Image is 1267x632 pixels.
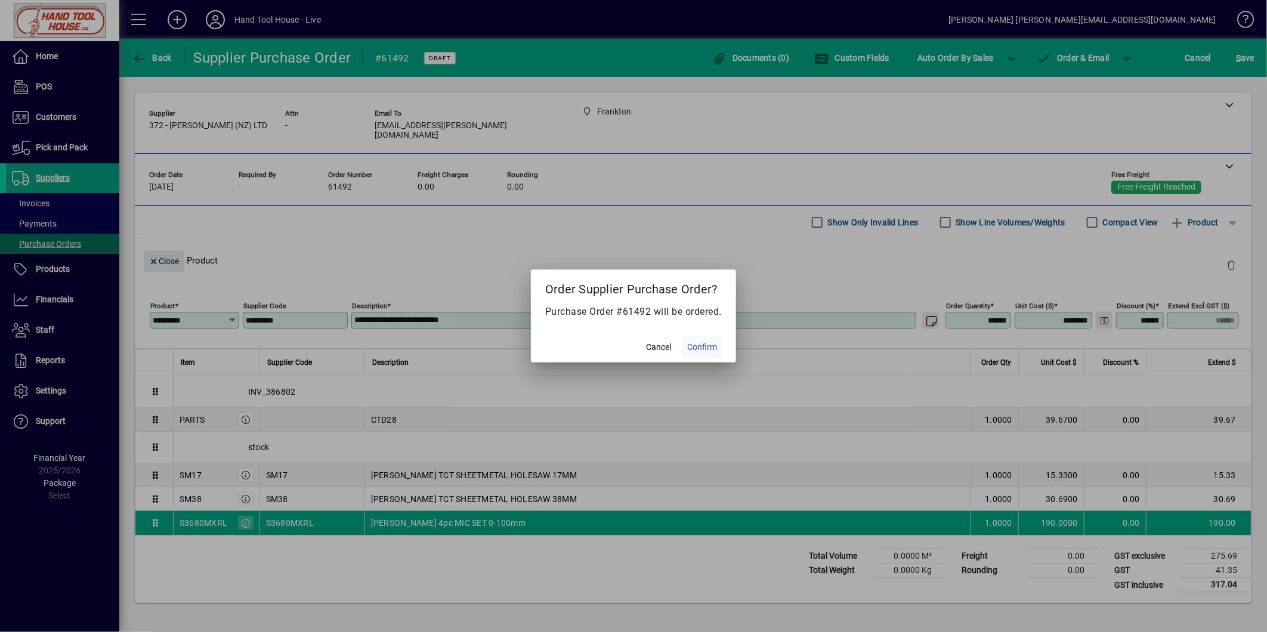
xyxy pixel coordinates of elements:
[545,305,722,319] p: Purchase Order #61492 will be ordered.
[687,341,717,354] span: Confirm
[646,341,671,354] span: Cancel
[531,269,736,304] h2: Order Supplier Purchase Order?
[682,336,722,358] button: Confirm
[639,336,678,358] button: Cancel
